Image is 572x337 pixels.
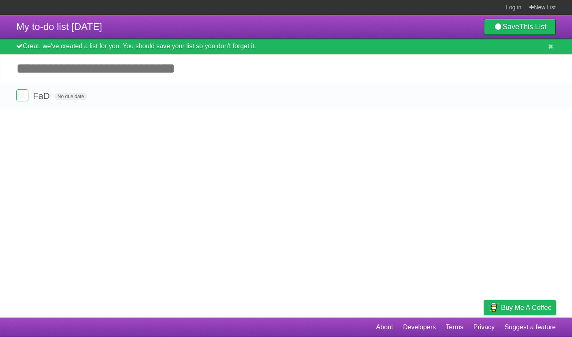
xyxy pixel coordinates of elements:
[488,301,499,314] img: Buy me a coffee
[54,93,87,100] span: No due date
[473,320,495,335] a: Privacy
[403,320,436,335] a: Developers
[16,21,102,32] span: My to-do list [DATE]
[16,89,28,101] label: Done
[33,91,52,101] span: FaD
[446,320,464,335] a: Terms
[505,320,556,335] a: Suggest a feature
[376,320,393,335] a: About
[484,19,556,35] a: SaveThis List
[519,23,546,31] b: This List
[484,300,556,315] a: Buy me a coffee
[501,301,552,315] span: Buy me a coffee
